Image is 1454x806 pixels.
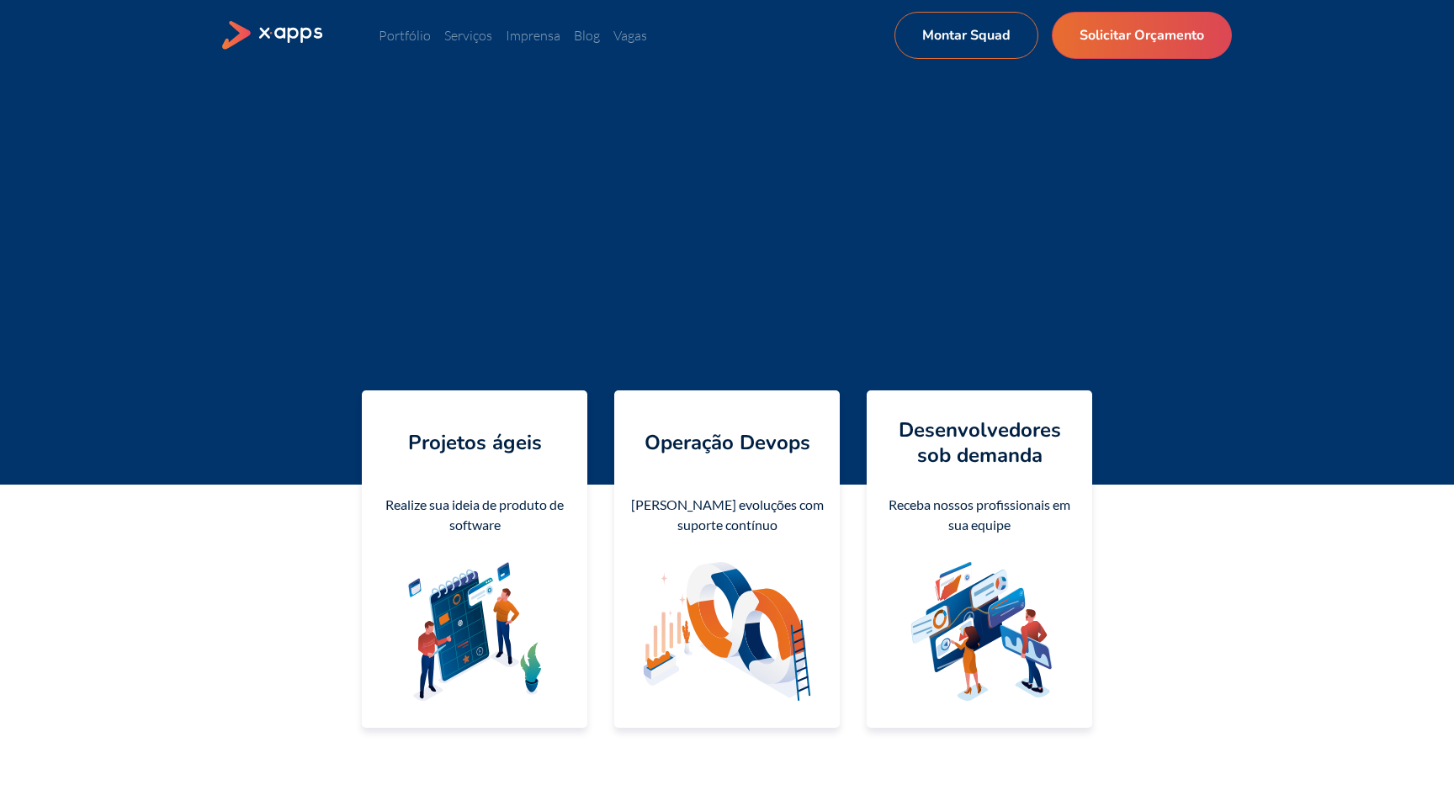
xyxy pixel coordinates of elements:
a: Montar Squad [894,12,1038,59]
a: Blog [574,27,600,44]
h4: Projetos ágeis [408,430,542,455]
h4: Operação Devops [645,430,810,455]
a: Vagas [613,27,647,44]
a: Portfólio [379,27,431,44]
a: Serviços [444,27,492,44]
div: Receba nossos profissionais em sua equipe [880,495,1079,535]
a: Solicitar Orçamento [1052,12,1232,59]
div: [PERSON_NAME] evoluções com suporte contínuo [628,495,826,535]
a: Imprensa [506,27,560,44]
h4: Desenvolvedores sob demanda [880,417,1079,468]
div: Realize sua ideia de produto de software [375,495,574,535]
